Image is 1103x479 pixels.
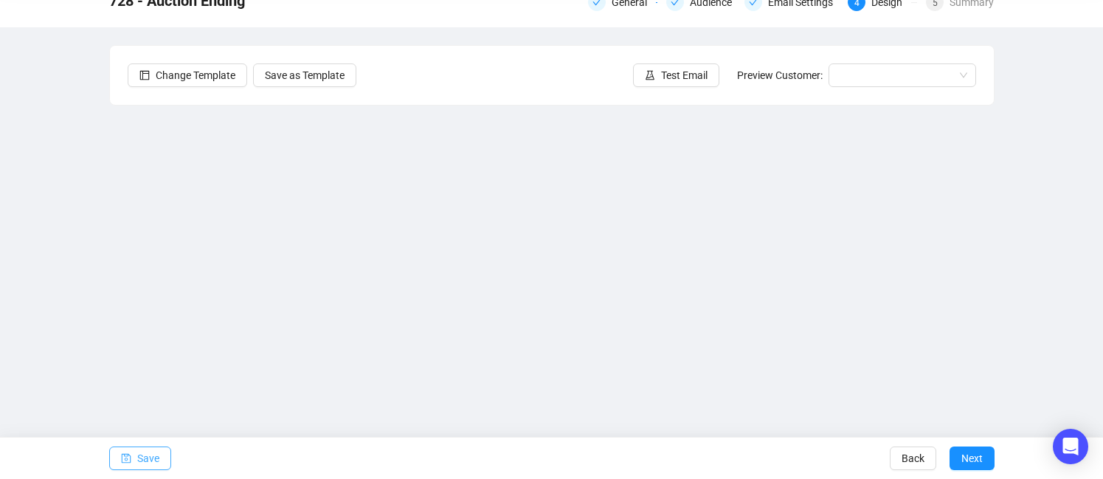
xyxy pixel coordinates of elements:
button: Change Template [128,63,247,87]
span: Save as Template [265,67,345,83]
span: Preview Customer: [737,69,823,81]
button: Save [109,447,171,470]
div: Open Intercom Messenger [1053,429,1088,464]
button: Test Email [633,63,719,87]
span: Next [961,438,983,479]
span: Test Email [661,67,708,83]
span: Change Template [156,67,235,83]
span: Save [137,438,159,479]
span: save [121,453,131,464]
button: Save as Template [253,63,356,87]
button: Back [890,447,936,470]
span: layout [139,70,150,80]
button: Next [950,447,995,470]
span: experiment [645,70,655,80]
span: Back [902,438,924,479]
